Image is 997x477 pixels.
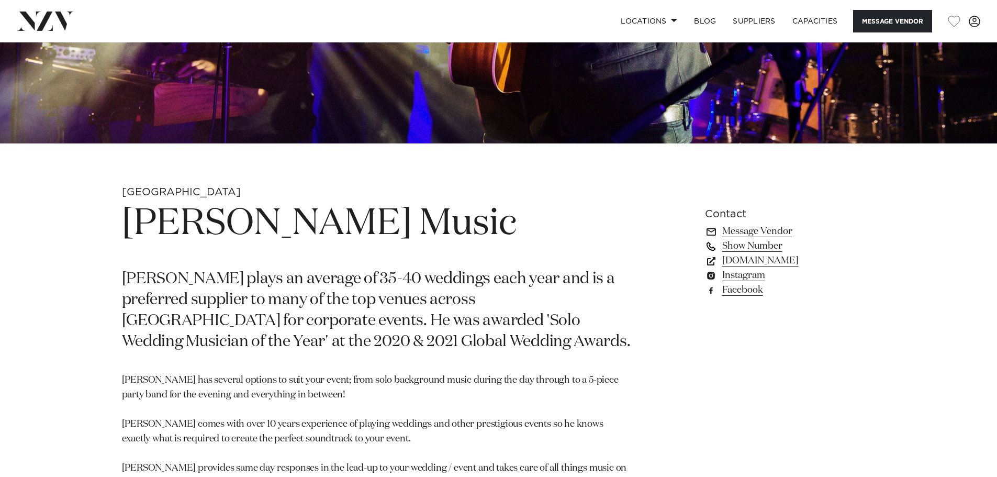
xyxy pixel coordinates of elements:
p: [PERSON_NAME] plays an average of 35-40 weddings each year and is a preferred supplier to many of... [122,269,631,353]
a: Locations [612,10,686,32]
a: BLOG [686,10,724,32]
a: Instagram [705,268,876,283]
a: Capacities [784,10,846,32]
small: [GEOGRAPHIC_DATA] [122,187,241,197]
a: [DOMAIN_NAME] [705,253,876,268]
h1: [PERSON_NAME] Music [122,200,631,248]
a: Facebook [705,283,876,297]
a: Show Number [705,239,876,253]
a: Message Vendor [705,224,876,239]
a: SUPPLIERS [724,10,783,32]
img: nzv-logo.png [17,12,74,30]
button: Message Vendor [853,10,932,32]
h6: Contact [705,206,876,222]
